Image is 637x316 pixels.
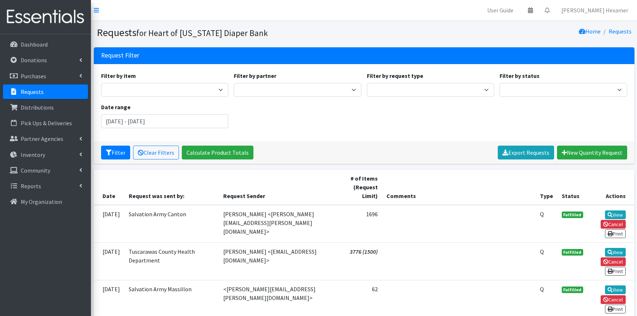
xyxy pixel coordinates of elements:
[219,205,336,243] td: [PERSON_NAME] <[PERSON_NAME][EMAIL_ADDRESS][PERSON_NAME][DOMAIN_NAME]>
[588,170,634,205] th: Actions
[605,285,626,294] a: View
[336,170,382,205] th: # of Items (Request Limit)
[3,179,88,193] a: Reports
[579,28,601,35] a: Home
[21,72,46,80] p: Purchases
[124,242,219,280] td: Tuscarawas County Health Department
[498,146,554,159] a: Export Requests
[101,71,136,80] label: Filter by item
[562,287,584,293] span: Fulfilled
[609,28,632,35] a: Requests
[21,104,54,111] p: Distributions
[94,170,124,205] th: Date
[601,220,626,229] a: Cancel
[562,212,584,218] span: Fulfilled
[601,295,626,304] a: Cancel
[219,170,336,205] th: Request Sender
[94,242,124,280] td: [DATE]
[21,135,63,142] p: Partner Agencies
[336,205,382,243] td: 1696
[124,205,219,243] td: Salvation Army Canton
[605,305,626,313] a: Print
[605,229,626,238] a: Print
[540,210,544,218] abbr: Quantity
[21,167,50,174] p: Community
[21,41,48,48] p: Dashboard
[124,170,219,205] th: Request was sent by:
[557,170,588,205] th: Status
[182,146,253,159] a: Calculate Product Totals
[101,146,130,159] button: Filter
[136,28,268,38] small: for Heart of [US_STATE] Diaper Bank
[21,151,45,158] p: Inventory
[556,3,634,17] a: [PERSON_NAME] Hexamer
[500,71,540,80] label: Filter by status
[234,71,276,80] label: Filter by partner
[21,198,62,205] p: My Organization
[3,84,88,99] a: Requests
[3,100,88,115] a: Distributions
[562,249,584,256] span: Fulfilled
[133,146,179,159] a: Clear Filters
[3,116,88,130] a: Pick Ups & Deliveries
[21,56,47,64] p: Donations
[3,194,88,209] a: My Organization
[94,205,124,243] td: [DATE]
[540,248,544,255] abbr: Quantity
[101,114,229,128] input: January 1, 2011 - December 31, 2011
[605,267,626,276] a: Print
[97,26,361,39] h1: Requests
[101,52,139,59] h3: Request Filter
[219,242,336,280] td: [PERSON_NAME] <[EMAIL_ADDRESS][DOMAIN_NAME]>
[3,53,88,67] a: Donations
[3,147,88,162] a: Inventory
[601,257,626,266] a: Cancel
[21,182,41,190] p: Reports
[3,5,88,29] img: HumanEssentials
[605,210,626,219] a: View
[540,285,544,293] abbr: Quantity
[481,3,519,17] a: User Guide
[367,71,423,80] label: Filter by request type
[3,37,88,52] a: Dashboard
[3,163,88,178] a: Community
[336,242,382,280] td: 3776 (1500)
[21,119,72,127] p: Pick Ups & Deliveries
[557,146,627,159] a: New Quantity Request
[21,88,44,95] p: Requests
[536,170,557,205] th: Type
[605,248,626,257] a: View
[101,103,131,111] label: Date range
[3,131,88,146] a: Partner Agencies
[3,69,88,83] a: Purchases
[382,170,536,205] th: Comments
